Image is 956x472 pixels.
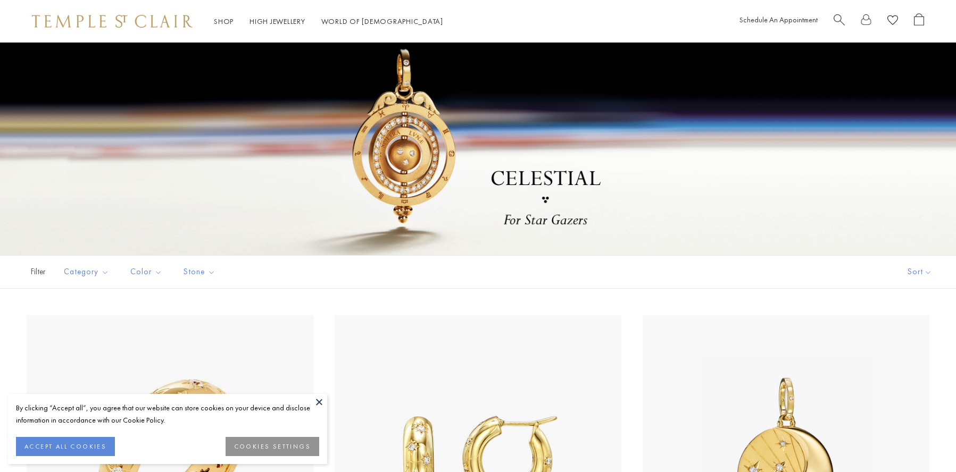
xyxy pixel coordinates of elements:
button: Color [122,260,170,284]
a: View Wishlist [887,13,898,30]
a: Open Shopping Bag [914,13,924,30]
span: Category [59,265,117,279]
img: Temple St. Clair [32,15,193,28]
button: ACCEPT ALL COOKIES [16,437,115,456]
a: World of [DEMOGRAPHIC_DATA]World of [DEMOGRAPHIC_DATA] [321,16,443,26]
button: Show sort by [884,256,956,288]
button: Stone [176,260,223,284]
span: Stone [178,265,223,279]
button: Category [56,260,117,284]
div: By clicking “Accept all”, you agree that our website can store cookies on your device and disclos... [16,402,319,426]
a: ShopShop [214,16,234,26]
button: COOKIES SETTINGS [226,437,319,456]
span: Color [125,265,170,279]
a: High JewelleryHigh Jewellery [250,16,305,26]
a: Schedule An Appointment [739,15,818,24]
a: Search [834,13,845,30]
iframe: Gorgias live chat messenger [903,422,945,461]
nav: Main navigation [214,15,443,28]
